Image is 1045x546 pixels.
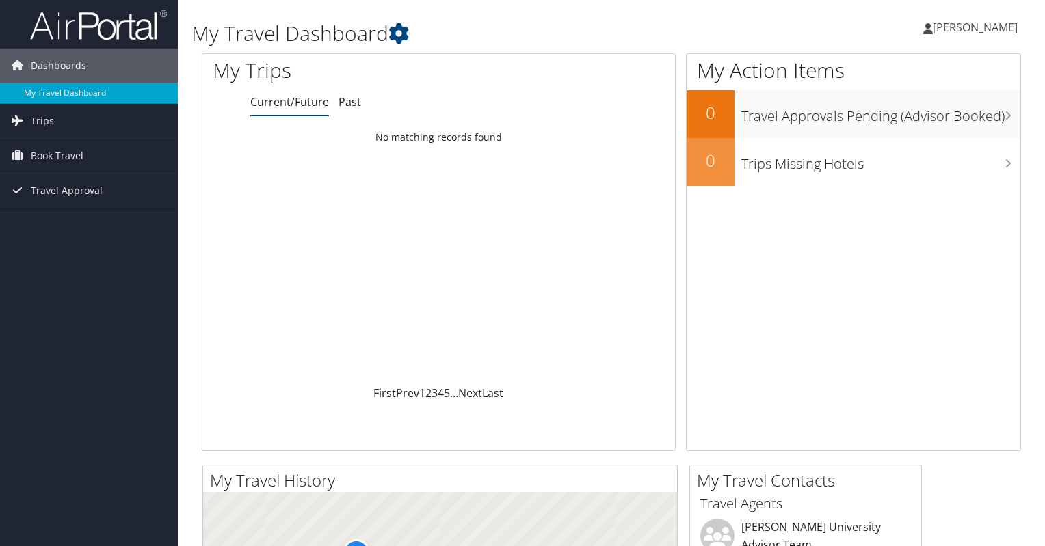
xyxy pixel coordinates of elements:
span: … [450,385,458,400]
h1: My Travel Dashboard [191,19,752,48]
a: Last [482,385,503,400]
a: [PERSON_NAME] [923,7,1031,48]
h2: My Travel Contacts [697,469,921,492]
a: 5 [444,385,450,400]
span: Dashboards [31,49,86,83]
h3: Trips Missing Hotels [741,148,1020,174]
a: 3 [432,385,438,400]
span: Travel Approval [31,174,103,208]
a: Current/Future [250,94,329,109]
a: Past [339,94,361,109]
span: [PERSON_NAME] [933,20,1018,35]
img: airportal-logo.png [30,9,167,41]
h2: 0 [687,149,735,172]
span: Book Travel [31,139,83,173]
a: First [373,385,396,400]
h1: My Trips [213,56,468,85]
a: 1 [419,385,425,400]
a: Prev [396,385,419,400]
a: 0Travel Approvals Pending (Advisor Booked) [687,90,1020,138]
h2: 0 [687,101,735,124]
a: 4 [438,385,444,400]
h3: Travel Approvals Pending (Advisor Booked) [741,100,1020,126]
h3: Travel Agents [700,494,911,513]
td: No matching records found [202,125,675,150]
h2: My Travel History [210,469,677,492]
a: 2 [425,385,432,400]
a: Next [458,385,482,400]
span: Trips [31,104,54,138]
a: 0Trips Missing Hotels [687,138,1020,186]
h1: My Action Items [687,56,1020,85]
